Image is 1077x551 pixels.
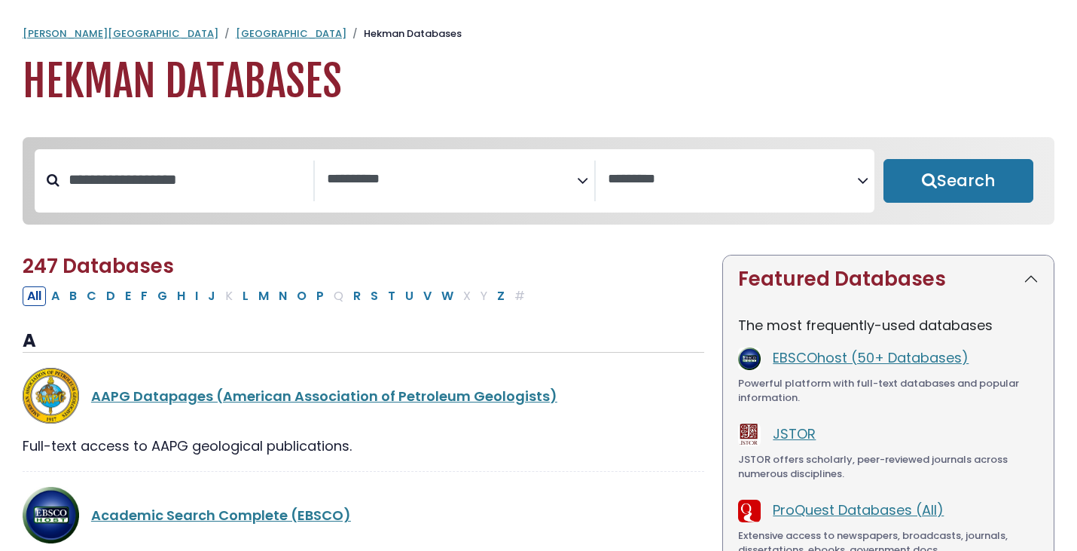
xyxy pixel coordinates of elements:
[102,286,120,306] button: Filter Results D
[236,26,346,41] a: [GEOGRAPHIC_DATA]
[493,286,509,306] button: Filter Results Z
[883,159,1033,203] button: Submit for Search Results
[401,286,418,306] button: Filter Results U
[383,286,400,306] button: Filter Results T
[773,424,816,443] a: JSTOR
[23,330,704,353] h3: A
[437,286,458,306] button: Filter Results W
[274,286,291,306] button: Filter Results N
[203,286,220,306] button: Filter Results J
[59,167,313,192] input: Search database by title or keyword
[346,26,462,41] li: Hekman Databases
[136,286,152,306] button: Filter Results F
[82,286,101,306] button: Filter Results C
[23,57,1054,107] h1: Hekman Databases
[366,286,383,306] button: Filter Results S
[65,286,81,306] button: Filter Results B
[91,506,351,525] a: Academic Search Complete (EBSCO)
[608,172,857,188] textarea: Search
[121,286,136,306] button: Filter Results E
[773,348,969,367] a: EBSCOhost (50+ Databases)
[47,286,64,306] button: Filter Results A
[23,137,1054,225] nav: Search filters
[23,253,174,280] span: 247 Databases
[738,452,1039,482] div: JSTOR offers scholarly, peer-reviewed journals across numerous disciplines.
[23,286,46,306] button: All
[738,376,1039,406] div: Powerful platform with full-text databases and popular information.
[738,315,1039,335] p: The most frequently-used databases
[91,387,557,406] a: AAPG Datapages (American Association of Petroleum Geologists)
[153,286,172,306] button: Filter Results G
[327,172,576,188] textarea: Search
[191,286,203,306] button: Filter Results I
[419,286,436,306] button: Filter Results V
[312,286,328,306] button: Filter Results P
[23,286,531,305] div: Alpha-list to filter by first letter of database name
[292,286,311,306] button: Filter Results O
[254,286,273,306] button: Filter Results M
[23,26,1054,41] nav: breadcrumb
[773,500,944,519] a: ProQuest Databases (All)
[23,26,218,41] a: [PERSON_NAME][GEOGRAPHIC_DATA]
[23,436,704,456] div: Full-text access to AAPG geological publications.
[238,286,253,306] button: Filter Results L
[349,286,365,306] button: Filter Results R
[723,256,1054,303] button: Featured Databases
[172,286,190,306] button: Filter Results H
